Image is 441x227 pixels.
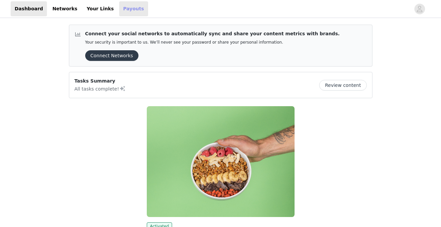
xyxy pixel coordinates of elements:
a: Networks [48,1,81,16]
button: Review content [319,80,366,91]
a: Dashboard [11,1,47,16]
img: Kreatures of Habit [147,106,295,217]
a: Your Links [83,1,118,16]
div: avatar [416,4,423,14]
p: Tasks Summary [75,78,126,85]
p: Connect your social networks to automatically sync and share your content metrics with brands. [85,30,340,37]
p: Your security is important to us. We’ll never see your password or share your personal information. [85,40,340,45]
a: Payouts [119,1,148,16]
button: Connect Networks [85,50,138,61]
p: All tasks complete! [75,85,126,93]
